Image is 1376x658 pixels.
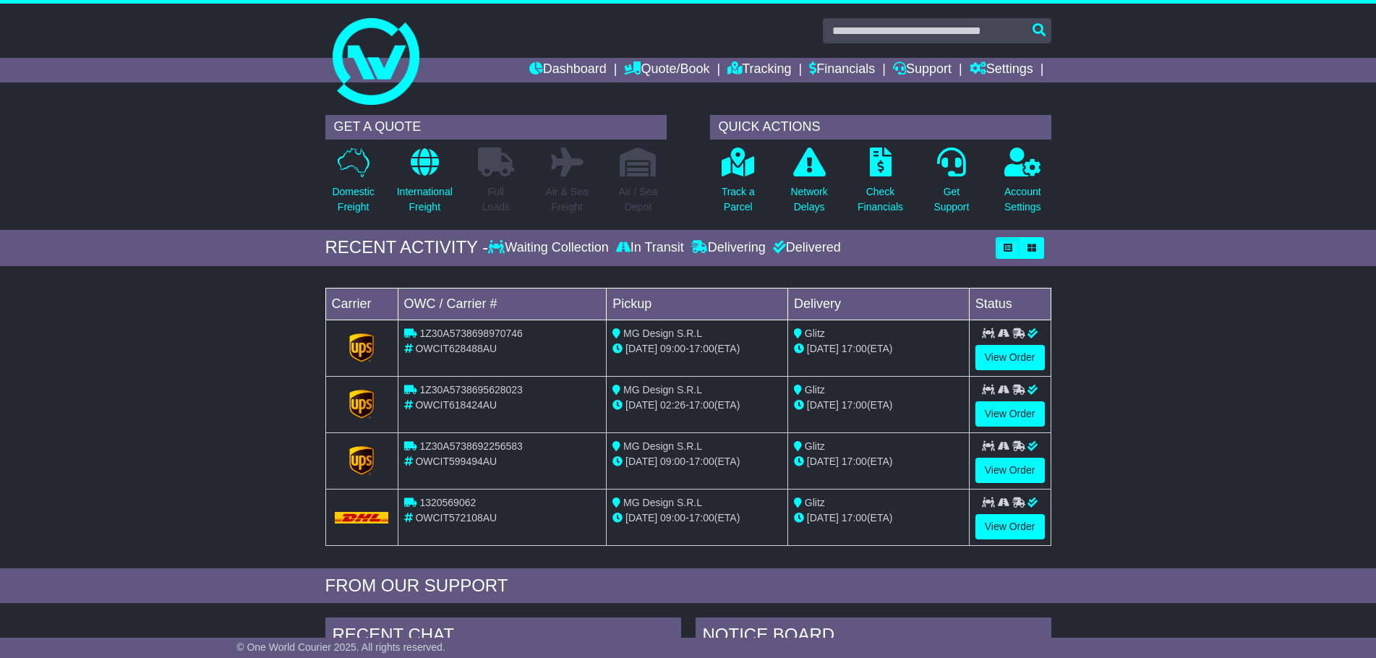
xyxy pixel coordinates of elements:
span: 17:00 [842,343,867,354]
span: [DATE] [625,512,657,524]
span: OWCIT628488AU [415,343,497,354]
span: 17:00 [689,399,714,411]
div: Delivered [769,240,841,256]
div: FROM OUR SUPPORT [325,576,1051,597]
span: 09:00 [660,343,685,354]
span: © One World Courier 2025. All rights reserved. [236,641,445,653]
a: InternationalFreight [396,147,453,223]
span: [DATE] [625,343,657,354]
div: RECENT CHAT [325,618,681,657]
img: GetCarrierServiceLogo [349,333,374,362]
div: RECENT ACTIVITY - [325,237,489,258]
a: DomesticFreight [331,147,375,223]
a: View Order [975,458,1045,483]
div: (ETA) [794,454,963,469]
span: 1Z30A5738692256583 [419,440,522,452]
div: QUICK ACTIONS [710,115,1051,140]
p: Full Loads [478,184,514,215]
p: Check Financials [858,184,903,215]
p: Air / Sea Depot [619,184,658,215]
td: Carrier [325,288,398,320]
a: CheckFinancials [857,147,904,223]
span: [DATE] [807,399,839,411]
a: GetSupport [933,147,970,223]
span: Glitz [805,497,825,508]
td: Delivery [787,288,969,320]
div: - (ETA) [612,510,782,526]
a: Track aParcel [721,147,756,223]
p: International Freight [397,184,453,215]
td: Status [969,288,1051,320]
div: - (ETA) [612,341,782,356]
div: (ETA) [794,398,963,413]
a: NetworkDelays [790,147,828,223]
a: View Order [975,401,1045,427]
span: MG Design S.R.L [623,384,702,396]
div: - (ETA) [612,454,782,469]
a: Quote/Book [624,58,709,82]
span: 17:00 [842,399,867,411]
span: 09:00 [660,456,685,467]
span: [DATE] [807,512,839,524]
span: [DATE] [625,399,657,411]
span: OWCIT618424AU [415,399,497,411]
a: AccountSettings [1004,147,1042,223]
div: Delivering [688,240,769,256]
td: Pickup [607,288,788,320]
p: Track a Parcel [722,184,755,215]
p: Get Support [933,184,969,215]
span: 1Z30A5738695628023 [419,384,522,396]
a: Settings [970,58,1033,82]
span: 17:00 [689,512,714,524]
span: 17:00 [689,343,714,354]
span: 17:00 [689,456,714,467]
a: Tracking [727,58,791,82]
img: GetCarrierServiceLogo [349,390,374,419]
span: 02:26 [660,399,685,411]
a: Financials [809,58,875,82]
div: NOTICE BOARD [696,618,1051,657]
span: Glitz [805,328,825,339]
span: MG Design S.R.L [623,497,702,508]
span: 17:00 [842,456,867,467]
p: Network Delays [790,184,827,215]
div: (ETA) [794,341,963,356]
span: [DATE] [807,456,839,467]
span: MG Design S.R.L [623,440,702,452]
a: Support [893,58,952,82]
span: OWCIT572108AU [415,512,497,524]
div: Waiting Collection [488,240,612,256]
span: Glitz [805,440,825,452]
a: View Order [975,345,1045,370]
img: DHL.png [335,512,389,524]
span: 09:00 [660,512,685,524]
div: GET A QUOTE [325,115,667,140]
p: Air & Sea Freight [546,184,589,215]
span: 1Z30A5738698970746 [419,328,522,339]
span: Glitz [805,384,825,396]
a: View Order [975,514,1045,539]
p: Domestic Freight [332,184,374,215]
div: In Transit [612,240,688,256]
span: 17:00 [842,512,867,524]
div: - (ETA) [612,398,782,413]
span: OWCIT599494AU [415,456,497,467]
img: GetCarrierServiceLogo [349,446,374,475]
div: (ETA) [794,510,963,526]
p: Account Settings [1004,184,1041,215]
span: [DATE] [625,456,657,467]
span: [DATE] [807,343,839,354]
a: Dashboard [529,58,607,82]
span: 1320569062 [419,497,476,508]
span: MG Design S.R.L [623,328,702,339]
td: OWC / Carrier # [398,288,607,320]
